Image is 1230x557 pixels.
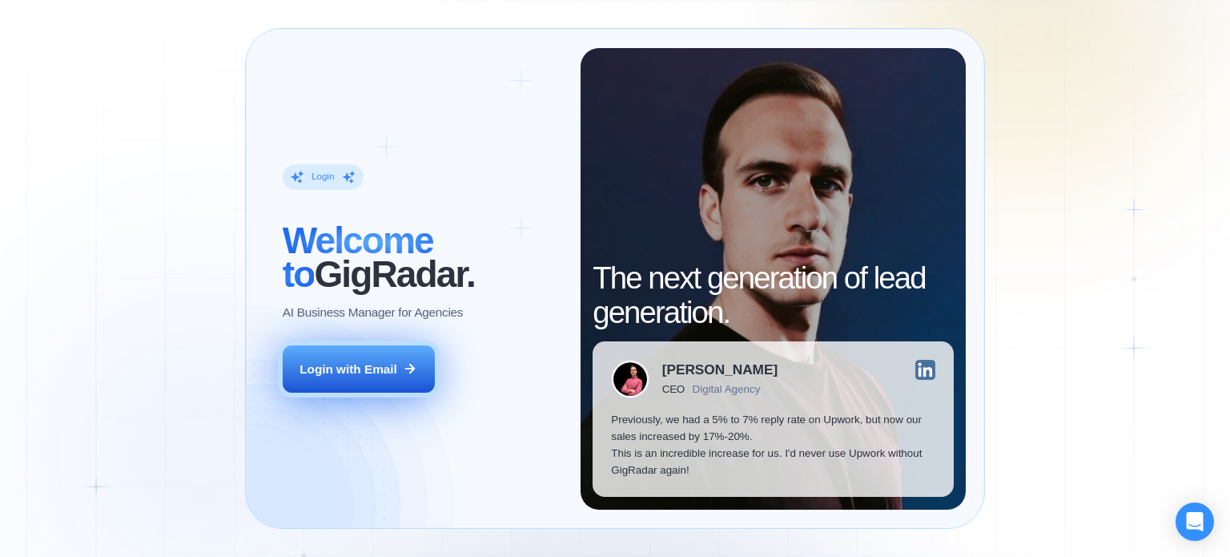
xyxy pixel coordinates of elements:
[283,304,463,321] p: AI Business Manager for Agencies
[283,224,562,291] h2: ‍ GigRadar.
[693,383,761,395] div: Digital Agency
[1176,503,1214,541] div: Open Intercom Messenger
[611,411,935,479] p: Previously, we had a 5% to 7% reply rate on Upwork, but now our sales increased by 17%-20%. This ...
[299,361,397,377] div: Login with Email
[312,171,334,183] div: Login
[662,383,685,395] div: CEO
[662,363,778,377] div: [PERSON_NAME]
[283,220,433,295] span: Welcome to
[593,261,954,329] h2: The next generation of lead generation.
[283,345,435,394] button: Login with Email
